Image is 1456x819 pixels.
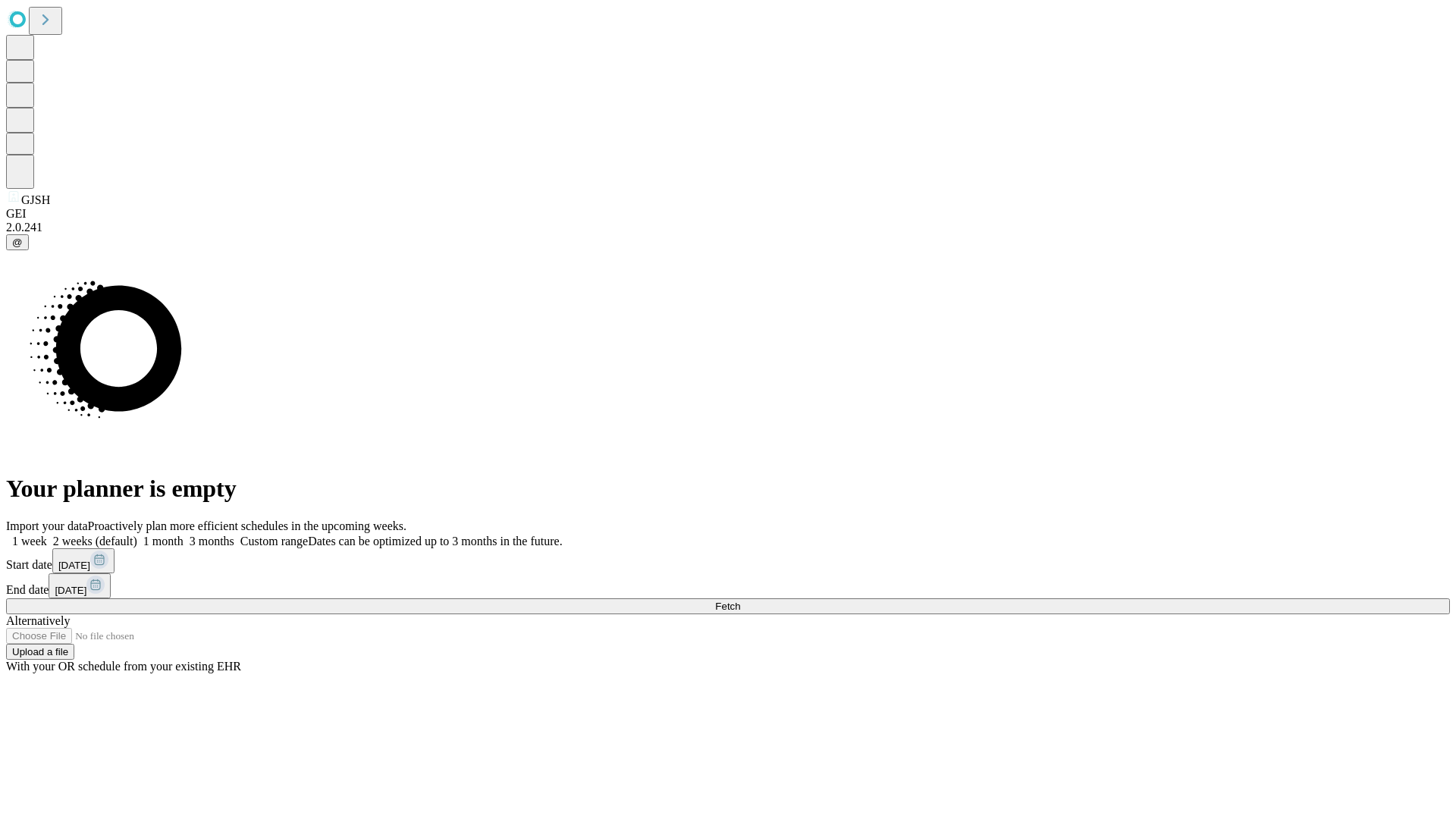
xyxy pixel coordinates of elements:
span: GJSH [21,193,50,206]
div: 2.0.241 [6,221,1450,234]
button: [DATE] [49,573,111,598]
span: Import your data [6,519,88,532]
span: 3 months [190,535,234,548]
span: 2 weeks (default) [53,535,137,548]
span: 1 month [143,535,184,548]
button: @ [6,234,29,250]
span: Alternatively [6,614,70,627]
span: Fetch [715,601,740,612]
span: [DATE] [55,585,86,596]
div: End date [6,573,1450,598]
div: Start date [6,548,1450,573]
button: Fetch [6,598,1450,614]
h1: Your planner is empty [6,475,1450,503]
span: Dates can be optimized up to 3 months in the future. [308,535,562,548]
span: @ [12,237,23,248]
button: [DATE] [52,548,115,573]
div: GEI [6,207,1450,221]
span: Custom range [240,535,308,548]
span: With your OR schedule from your existing EHR [6,660,241,673]
span: 1 week [12,535,47,548]
span: Proactively plan more efficient schedules in the upcoming weeks. [88,519,406,532]
span: [DATE] [58,560,90,571]
button: Upload a file [6,644,74,660]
